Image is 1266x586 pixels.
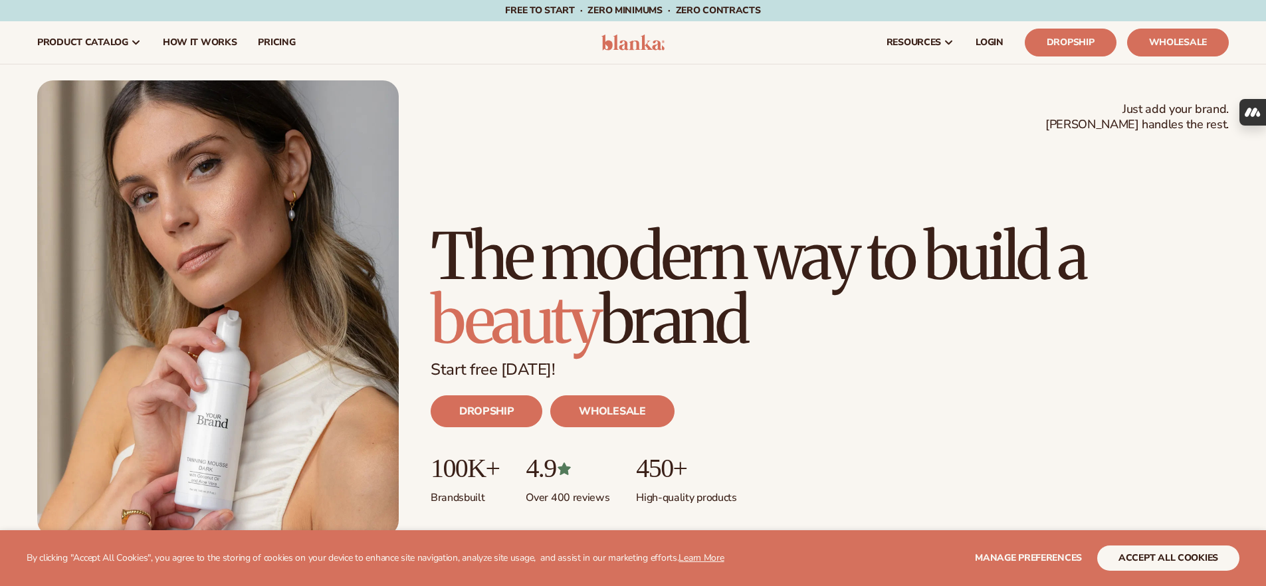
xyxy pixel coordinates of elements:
[27,21,152,64] a: product catalog
[163,37,237,48] span: How It Works
[526,483,609,505] p: Over 400 reviews
[247,21,306,64] a: pricing
[431,280,599,360] span: beauty
[431,483,499,505] p: Brands built
[636,454,736,483] p: 450+
[152,21,248,64] a: How It Works
[1127,29,1229,56] a: Wholesale
[976,37,1003,48] span: LOGIN
[1097,545,1239,571] button: accept all cookies
[679,551,724,564] a: Learn More
[526,454,609,483] p: 4.9
[431,454,499,483] p: 100K+
[27,553,724,564] p: By clicking "Accept All Cookies", you agree to the storing of cookies on your device to enhance s...
[37,80,399,536] img: Blanka hero private label beauty Female holding tanning mousse
[1025,29,1116,56] a: Dropship
[975,545,1082,571] button: Manage preferences
[601,35,665,50] img: logo
[37,37,128,48] span: product catalog
[636,483,736,505] p: High-quality products
[431,360,1229,379] p: Start free [DATE]!
[975,551,1082,564] span: Manage preferences
[887,37,941,48] span: resources
[550,395,674,427] a: WHOLESALE
[505,4,760,17] span: Free to start · ZERO minimums · ZERO contracts
[965,21,1014,64] a: LOGIN
[876,21,965,64] a: resources
[431,395,542,427] a: DROPSHIP
[431,225,1229,352] h1: The modern way to build a brand
[258,37,295,48] span: pricing
[1045,102,1229,133] span: Just add your brand. [PERSON_NAME] handles the rest.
